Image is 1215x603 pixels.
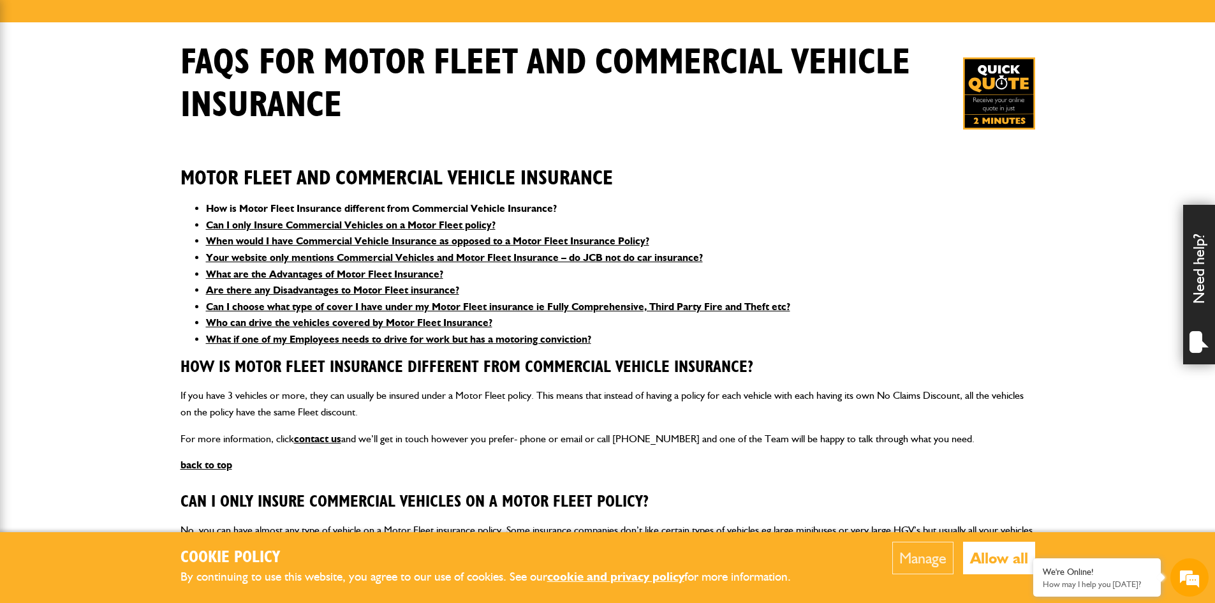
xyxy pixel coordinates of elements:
h2: Motor Fleet and Commercial Vehicle Insurance [180,147,1035,190]
a: Your website only mentions Commercial Vehicles and Motor Fleet Insurance – do JCB not do car insu... [206,251,703,264]
a: Can I only Insure Commercial Vehicles on a Motor Fleet policy? [206,219,496,231]
input: Enter your phone number [17,193,233,221]
img: d_20077148190_company_1631870298795_20077148190 [22,71,54,89]
p: How may I help you today? [1043,579,1151,589]
textarea: Type your message and hit 'Enter' [17,231,233,382]
input: Enter your email address [17,156,233,184]
div: We're Online! [1043,567,1151,577]
h1: FAQS for Motor Fleet and Commercial Vehicle Insurance [180,41,931,127]
a: What if one of my Employees needs to drive for work but has a motoring conviction? [206,333,591,345]
button: Manage [892,542,954,574]
p: If you have 3 vehicles or more, they can usually be insured under a Motor Fleet policy. This mean... [180,387,1035,420]
p: By continuing to use this website, you agree to our use of cookies. See our for more information. [180,567,812,587]
a: cookie and privacy policy [547,569,684,584]
h2: Cookie Policy [180,548,812,568]
a: Are there any Disadvantages to Motor Fleet insurance? [206,284,459,296]
em: Start Chat [173,393,232,410]
button: Allow all [963,542,1035,574]
h3: How is Motor Fleet Insurance different from Commercial Vehicle Insurance? [180,358,1035,378]
a: back to top [180,459,232,471]
h3: Can I only Insure Commercial Vehicles on a Motor Fleet policy? [180,493,1035,512]
p: For more information, click and we’ll get in touch however you prefer- phone or email or call [PH... [180,431,1035,447]
input: Enter your last name [17,118,233,146]
a: Get your insurance quote in just 2-minutes [963,57,1035,130]
a: What are the Advantages of Motor Fleet Insurance? [206,268,443,280]
div: Chat with us now [66,71,214,88]
p: No, you can have almost any type of vehicle on a Motor Fleet insurance policy. Some insurance com... [180,522,1035,555]
a: contact us [294,433,341,445]
div: Need help? [1183,205,1215,364]
a: Can I choose what type of cover I have under my Motor Fleet insurance ie Fully Comprehensive, Thi... [206,301,790,313]
div: Minimize live chat window [209,6,240,37]
a: Who can drive the vehicles covered by Motor Fleet Insurance? [206,316,492,329]
img: Quick Quote [963,57,1035,130]
a: When would I have Commercial Vehicle Insurance as opposed to a Motor Fleet Insurance Policy? [206,235,649,247]
a: How is Motor Fleet Insurance different from Commercial Vehicle Insurance? [206,202,557,214]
